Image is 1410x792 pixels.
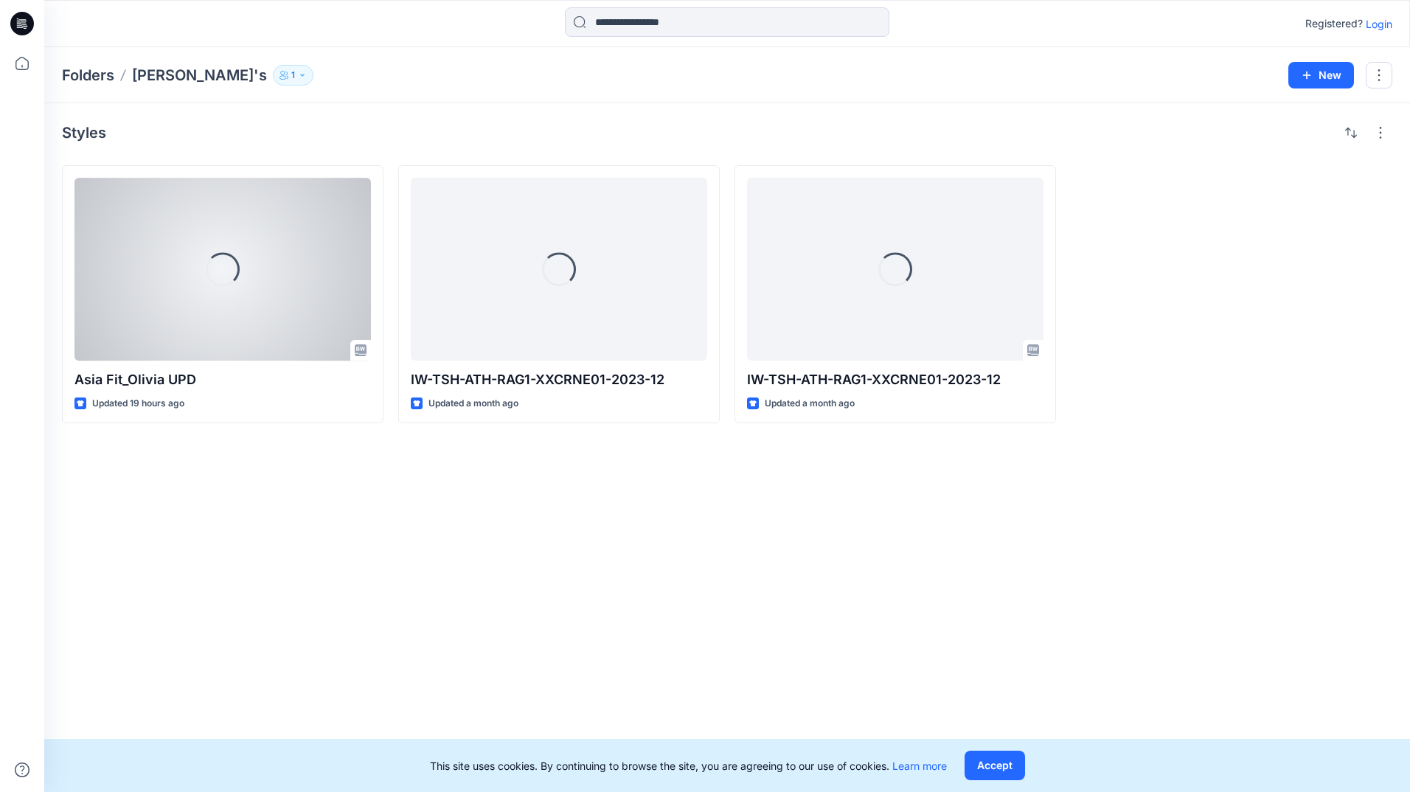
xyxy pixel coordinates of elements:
button: New [1288,62,1354,88]
button: 1 [273,65,313,86]
a: Folders [62,65,114,86]
p: Updated a month ago [428,396,518,411]
p: IW-TSH-ATH-RAG1-XXCRNE01-2023-12 [411,369,707,390]
p: This site uses cookies. By continuing to browse the site, you are agreeing to our use of cookies. [430,758,947,774]
p: [PERSON_NAME]'s [132,65,267,86]
p: Updated 19 hours ago [92,396,184,411]
p: Registered? [1305,15,1363,32]
h4: Styles [62,124,106,142]
button: Accept [965,751,1025,780]
p: Updated a month ago [765,396,855,411]
a: Learn more [892,760,947,772]
p: Login [1366,16,1392,32]
p: Asia Fit_Olivia UPD [74,369,371,390]
p: 1 [291,67,295,83]
p: IW-TSH-ATH-RAG1-XXCRNE01-2023-12 [747,369,1043,390]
